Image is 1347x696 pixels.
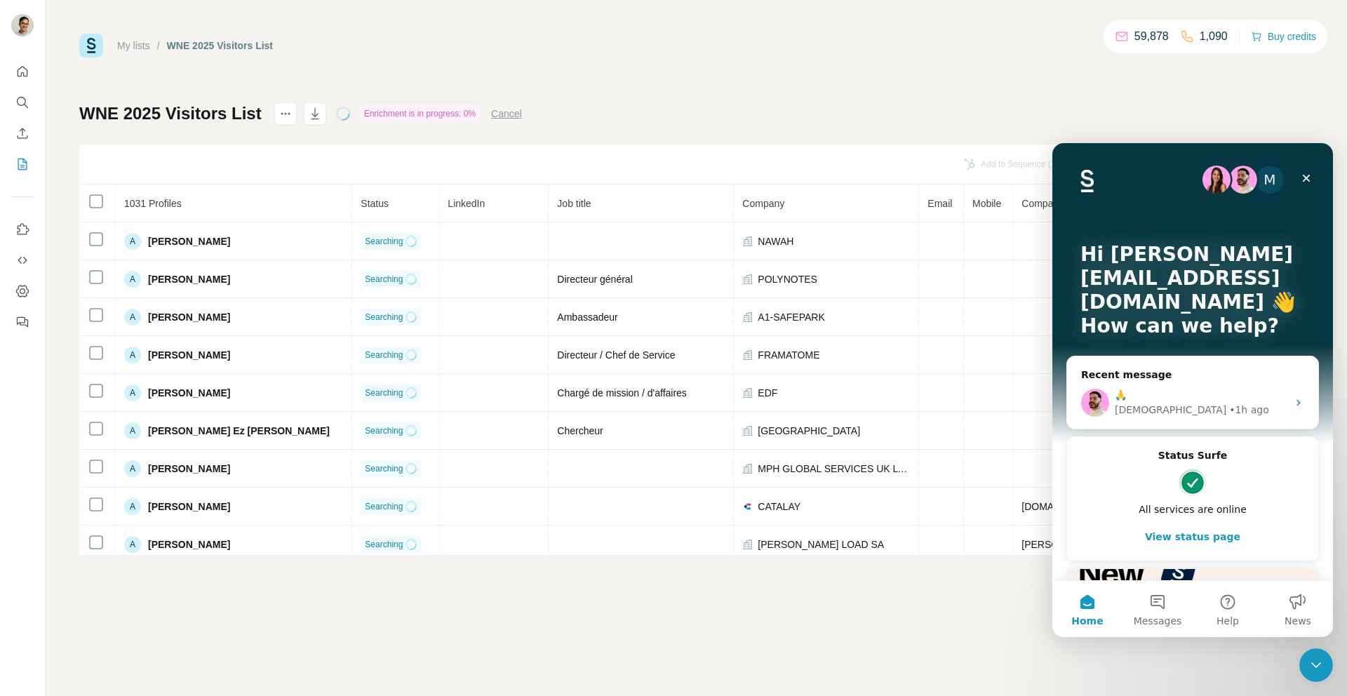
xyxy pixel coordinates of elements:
span: [GEOGRAPHIC_DATA] [758,424,860,438]
img: New Surfe features! [15,426,266,524]
span: Searching [365,538,403,551]
span: [PERSON_NAME] [148,310,230,324]
div: A [124,422,141,439]
button: Buy credits [1251,27,1316,46]
span: Searching [365,387,403,399]
a: My lists [117,40,150,51]
div: New Surfe features! [14,425,267,603]
span: LinkedIn [448,198,485,209]
button: Use Surfe API [11,248,34,273]
span: EDF [758,386,777,400]
div: A [124,309,141,326]
span: NAWAH [758,234,793,248]
div: A [124,384,141,401]
span: Ambassadeur [557,312,617,323]
span: CATALAY [758,500,800,514]
span: A1-SAFEPARK [758,310,824,324]
span: [PERSON_NAME] LOAD SA [758,537,884,551]
span: Chercheur [557,425,603,436]
button: News [210,438,281,494]
span: Home [19,473,51,483]
iframe: Intercom live chat [1052,143,1333,637]
span: [PERSON_NAME] [148,386,230,400]
span: POLYNOTES [758,272,817,286]
div: A [124,536,141,553]
img: Surfe Logo [79,34,103,58]
button: Cancel [491,107,522,121]
button: Enrich CSV [11,121,34,146]
button: Messages [70,438,140,494]
button: Search [11,90,34,115]
div: Enrichment is in progress: 0% [360,105,480,122]
button: Feedback [11,309,34,335]
button: My lists [11,152,34,177]
button: actions [274,102,297,125]
span: [PERSON_NAME][DOMAIN_NAME] [1021,539,1181,550]
div: A [124,347,141,363]
button: Help [140,438,210,494]
span: Searching [365,349,403,361]
span: FRAMATOME [758,348,819,362]
h1: WNE 2025 Visitors List [79,102,262,125]
div: A [124,233,141,250]
div: Close [241,22,267,48]
span: Company [742,198,784,209]
div: A [124,498,141,515]
span: [PERSON_NAME] Ez [PERSON_NAME] [148,424,330,438]
p: 1,090 [1200,28,1228,45]
img: Avatar [11,14,34,36]
div: A [124,271,141,288]
span: Searching [365,273,403,286]
span: Searching [365,235,403,248]
span: [PERSON_NAME] [148,272,230,286]
span: Messages [81,473,130,483]
button: Dashboard [11,279,34,304]
button: Use Surfe on LinkedIn [11,217,34,242]
span: Job title [557,198,591,209]
span: [PERSON_NAME] [148,462,230,476]
span: [PERSON_NAME] [148,537,230,551]
span: MPH GLOBAL SERVICES UK LTD [758,462,910,476]
span: Searching [365,424,403,437]
span: Mobile [972,198,1001,209]
span: Chargé de mission / d'affaires [557,387,687,399]
span: [PERSON_NAME] [148,500,230,514]
span: Searching [365,462,403,475]
p: 59,878 [1134,28,1169,45]
span: Directeur général [557,274,632,285]
div: A [124,460,141,477]
div: WNE 2025 Visitors List [167,39,273,53]
span: Status [361,198,389,209]
span: News [232,473,259,483]
span: Directeur / Chef de Service [557,349,675,361]
li: / [157,39,160,53]
span: 1031 Profiles [124,198,182,209]
span: [DOMAIN_NAME] [1021,501,1100,512]
button: Quick start [11,59,34,84]
span: Email [927,198,952,209]
span: [PERSON_NAME] [148,348,230,362]
img: company-logo [742,501,753,512]
span: Searching [365,311,403,323]
span: [PERSON_NAME] [148,234,230,248]
iframe: Intercom live chat [1299,648,1333,682]
span: Help [164,473,187,483]
span: Company website [1021,198,1099,209]
span: Searching [365,500,403,513]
